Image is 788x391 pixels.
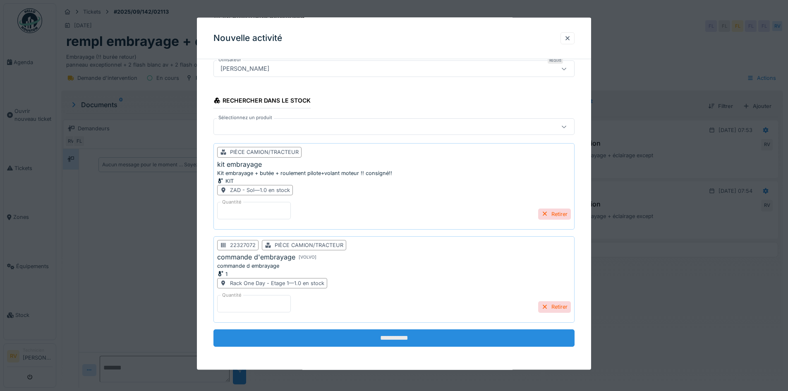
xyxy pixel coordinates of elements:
div: Pièce camion/tracteur [275,241,343,249]
div: Rack One Day - Etage 1 — 1.0 en stock [230,279,324,287]
h3: Nouvelle activité [213,33,282,43]
div: kit embrayage [217,159,262,169]
div: KIT [217,177,532,185]
label: Quantité [220,291,243,298]
div: 1 [217,270,532,278]
div: 22327072 [230,241,256,249]
div: ZAD - Sol — 1.0 en stock [230,186,290,194]
label: Quantité [220,199,243,206]
div: Retirer [538,301,571,312]
label: Sélectionnez un produit [217,114,274,121]
div: Kit embrayage + butée + roulement pilote+volant moteur !! consigné!! [217,169,532,177]
div: [ volvo ] [299,254,316,260]
div: commande d embrayage [217,262,532,270]
div: commande d'embrayage [217,252,295,262]
div: Requis [548,57,563,64]
div: Retirer [538,208,571,219]
div: Rechercher dans le stock [213,94,311,108]
label: Utilisateur [217,56,243,63]
div: [PERSON_NAME] [217,64,273,73]
div: Pièce camion/tracteur [230,148,299,156]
